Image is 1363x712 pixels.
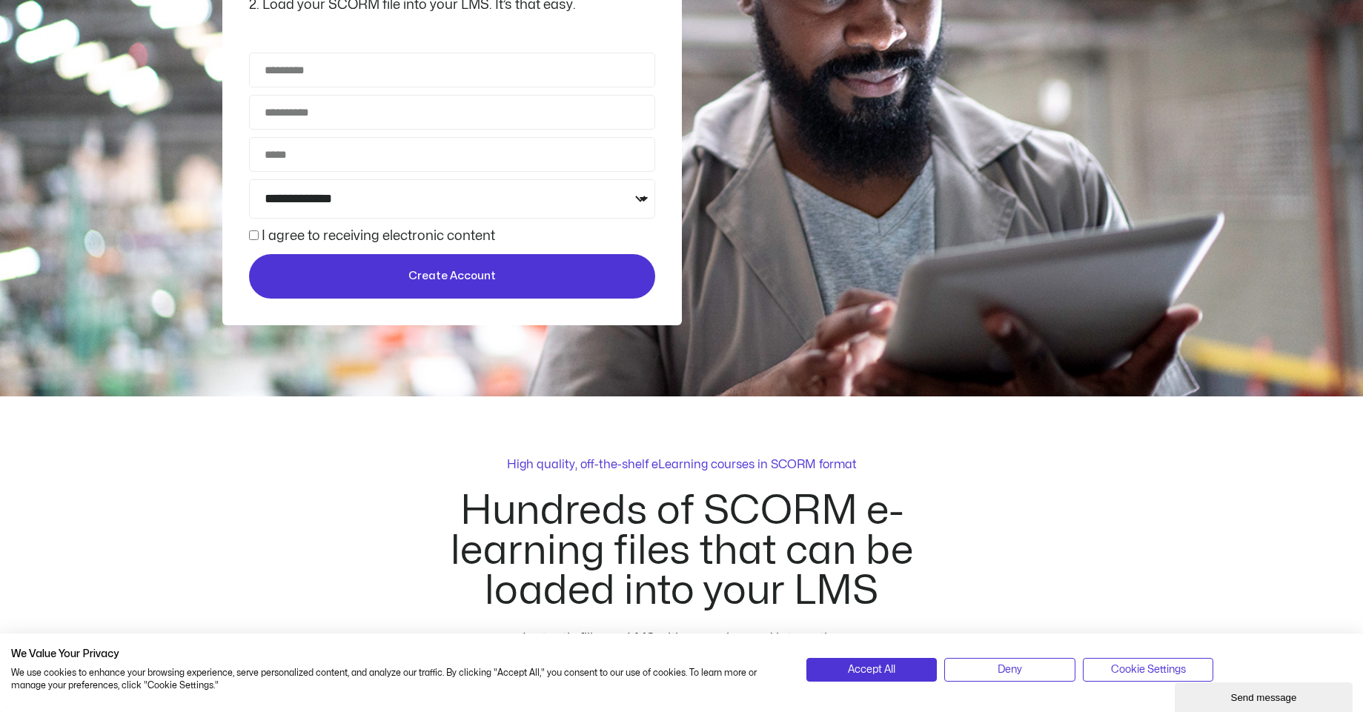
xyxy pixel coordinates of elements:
[848,662,895,678] span: Accept All
[11,667,784,692] p: We use cookies to enhance your browsing experience, serve personalized content, and analyze our t...
[1083,658,1214,682] button: Adjust cookie preferences
[249,254,655,299] button: Create Account
[11,648,784,661] h2: We Value Your Privacy
[507,456,857,473] p: High quality, off-the-shelf eLearning courses in SCORM format
[998,662,1022,678] span: Deny
[806,658,938,682] button: Accept all cookies
[383,491,980,611] h2: Hundreds of SCORM e-learning files that can be loaded into your LMS
[408,267,496,285] span: Create Account
[1111,662,1186,678] span: Cookie Settings
[262,230,495,242] label: I agree to receiving electronic content
[1175,679,1356,712] iframe: chat widget
[944,658,1075,682] button: Deny all cookies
